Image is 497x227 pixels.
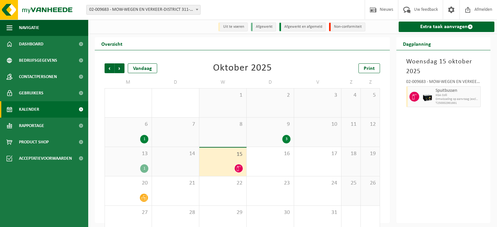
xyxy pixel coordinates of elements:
[203,151,243,158] span: 15
[19,134,49,150] span: Product Shop
[297,180,338,187] span: 24
[364,92,376,99] span: 5
[19,36,43,52] span: Dashboard
[406,80,481,86] div: 02-009683 - MOW-WEGEN EN VERKEER-DISTRICT 311-[GEOGRAPHIC_DATA] - [GEOGRAPHIC_DATA]
[436,97,479,101] span: Omwisseling op aanvraag (excl. voorrijkost)
[345,92,357,99] span: 4
[140,164,148,173] div: 1
[19,118,44,134] span: Rapportage
[19,52,57,69] span: Bedrijfsgegevens
[203,92,243,99] span: 1
[155,150,196,157] span: 14
[203,209,243,216] span: 29
[155,209,196,216] span: 28
[358,63,380,73] a: Print
[108,209,148,216] span: 27
[203,180,243,187] span: 22
[155,180,196,187] span: 21
[155,121,196,128] span: 7
[251,23,276,31] li: Afgewerkt
[297,92,338,99] span: 3
[128,63,157,73] div: Vandaag
[364,66,375,71] span: Print
[19,20,39,36] span: Navigatie
[108,180,148,187] span: 20
[436,93,479,97] span: KGA Colli
[87,5,200,14] span: 02-009683 - MOW-WEGEN EN VERKEER-DISTRICT 311-BRUGGE - 8000 BRUGGE, KONING ALBERT I LAAN 293
[108,121,148,128] span: 6
[250,180,290,187] span: 23
[345,180,357,187] span: 25
[213,63,272,73] div: Oktober 2025
[105,63,114,73] span: Vorige
[250,121,290,128] span: 9
[294,76,341,88] td: V
[364,150,376,157] span: 19
[364,121,376,128] span: 12
[19,150,72,167] span: Acceptatievoorwaarden
[108,150,148,157] span: 13
[345,121,357,128] span: 11
[279,23,326,31] li: Afgewerkt en afgemeld
[105,76,152,88] td: M
[199,76,247,88] td: W
[152,76,199,88] td: D
[345,150,357,157] span: 18
[406,57,481,76] h3: Woensdag 15 oktober 2025
[250,92,290,99] span: 2
[19,69,57,85] span: Contactpersonen
[297,121,338,128] span: 10
[86,5,201,15] span: 02-009683 - MOW-WEGEN EN VERKEER-DISTRICT 311-BRUGGE - 8000 BRUGGE, KONING ALBERT I LAAN 293
[140,135,148,143] div: 1
[250,150,290,157] span: 16
[19,101,39,118] span: Kalender
[218,23,248,31] li: Uit te voeren
[250,209,290,216] span: 30
[297,150,338,157] span: 17
[399,22,494,32] a: Extra taak aanvragen
[436,101,479,105] span: T250002961661
[297,209,338,216] span: 31
[364,180,376,187] span: 26
[115,63,124,73] span: Volgende
[95,37,129,50] h2: Overzicht
[3,213,109,227] iframe: chat widget
[203,121,243,128] span: 8
[422,92,432,102] img: PB-LB-0680-HPE-BK-11
[396,37,438,50] h2: Dagplanning
[282,135,290,143] div: 3
[436,88,479,93] span: Spuitbussen
[361,76,380,88] td: Z
[329,23,365,31] li: Non-conformiteit
[247,76,294,88] td: D
[19,85,43,101] span: Gebruikers
[341,76,361,88] td: Z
